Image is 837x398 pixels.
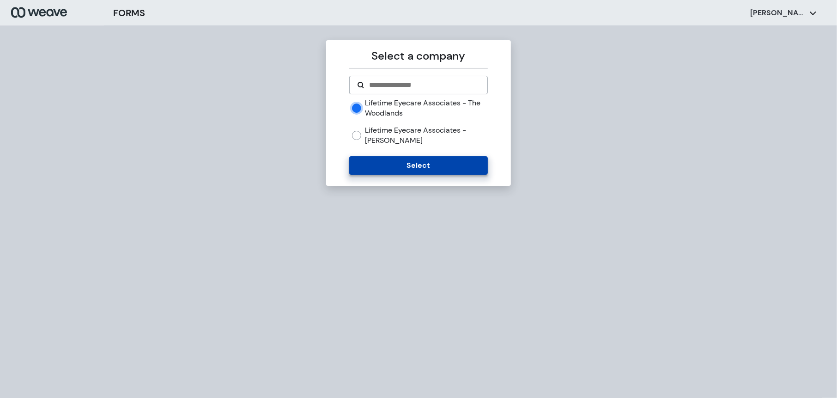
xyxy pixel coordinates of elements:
input: Search [368,80,479,91]
h3: FORMS [113,6,145,20]
button: Select [349,156,487,175]
label: Lifetime Eyecare Associates - [PERSON_NAME] [365,125,487,145]
p: Select a company [349,48,487,64]
p: [PERSON_NAME] [750,8,806,18]
label: Lifetime Eyecare Associates - The Woodlands [365,98,487,118]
